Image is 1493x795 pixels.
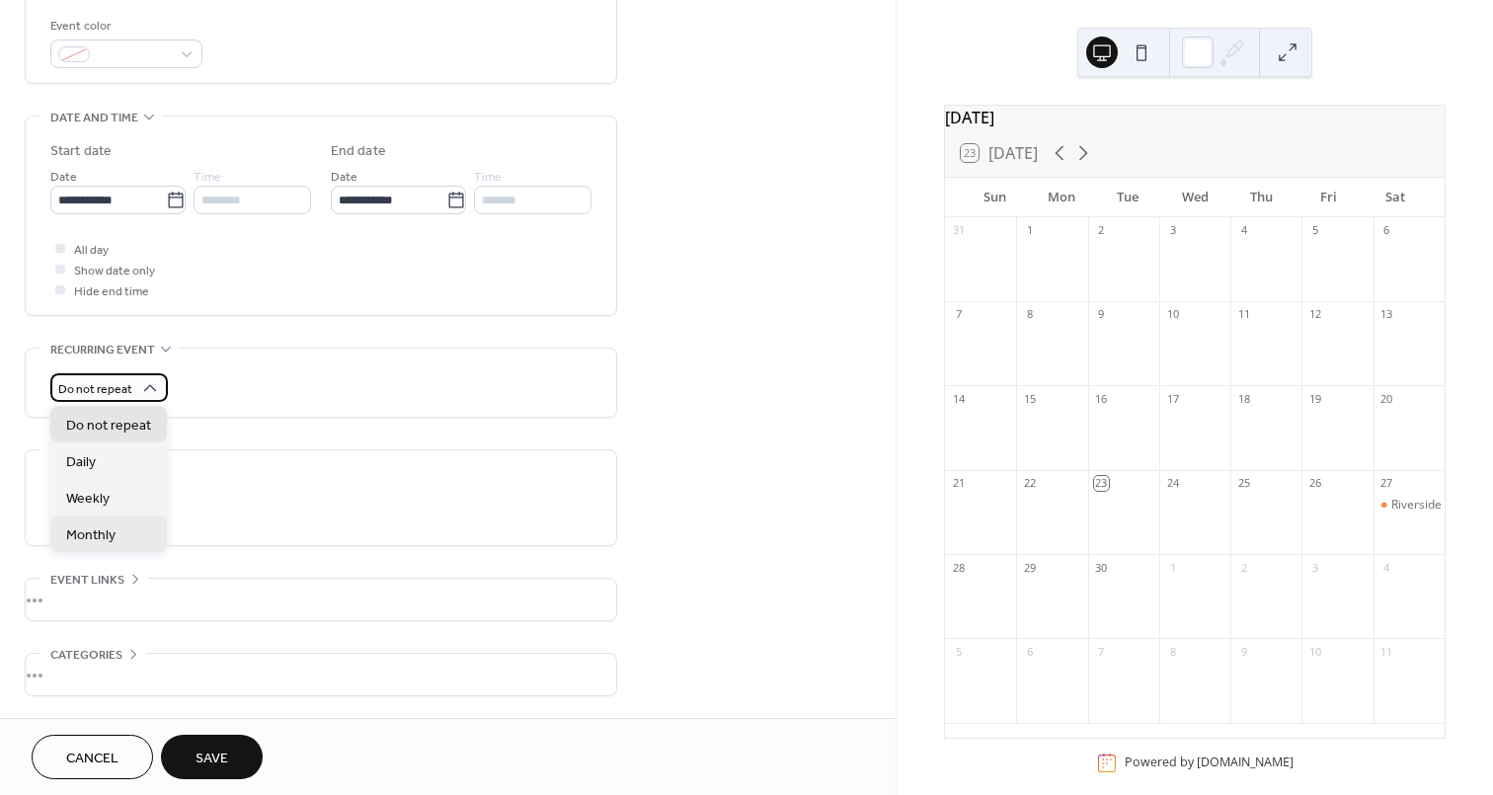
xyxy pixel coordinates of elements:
div: 13 [1379,307,1394,322]
div: 9 [1094,307,1109,322]
span: Date and time [50,108,138,128]
div: 2 [1236,560,1251,575]
div: 30 [1094,560,1109,575]
div: Fri [1296,178,1363,217]
span: Event links [50,570,124,591]
div: 1 [1022,223,1037,238]
div: 24 [1165,476,1180,491]
div: Tue [1095,178,1162,217]
div: 8 [1022,307,1037,322]
div: Sat [1362,178,1429,217]
div: Powered by [1125,755,1294,771]
div: Sun [961,178,1028,217]
div: 29 [1022,560,1037,575]
div: Thu [1228,178,1296,217]
div: 10 [1307,644,1322,659]
span: Daily [66,452,96,473]
button: Cancel [32,735,153,779]
div: Wed [1161,178,1228,217]
span: Weekly [66,489,110,510]
div: 2 [1094,223,1109,238]
div: [DATE] [945,106,1445,129]
div: 17 [1165,391,1180,406]
span: Show date only [74,261,155,281]
a: [DOMAIN_NAME] [1197,755,1294,771]
div: 19 [1307,391,1322,406]
div: 18 [1236,391,1251,406]
div: Start date [50,141,112,162]
div: 20 [1379,391,1394,406]
div: 1 [1165,560,1180,575]
span: Do not repeat [66,416,151,437]
div: Mon [1028,178,1095,217]
div: 6 [1379,223,1394,238]
span: Save [196,749,228,769]
div: ••• [26,654,616,695]
div: 14 [951,391,966,406]
div: 11 [1379,644,1394,659]
div: 21 [951,476,966,491]
span: Time [194,167,221,188]
span: Categories [50,645,122,666]
div: Riverside HIH - Fall Back From Violence [1374,497,1445,514]
div: 26 [1307,476,1322,491]
div: 25 [1236,476,1251,491]
div: 27 [1379,476,1394,491]
div: 15 [1022,391,1037,406]
span: Monthly [66,525,116,546]
div: 4 [1379,560,1394,575]
div: 10 [1165,307,1180,322]
div: 5 [1307,223,1322,238]
span: Do not repeat [58,378,132,401]
div: 7 [951,307,966,322]
div: 12 [1307,307,1322,322]
div: 3 [1307,560,1322,575]
div: End date [331,141,386,162]
span: All day [74,240,109,261]
button: Save [161,735,263,779]
div: 16 [1094,391,1109,406]
span: Date [50,167,77,188]
div: 23 [1094,476,1109,491]
div: 9 [1236,644,1251,659]
div: Event color [50,16,198,37]
span: Cancel [66,749,118,769]
div: 7 [1094,644,1109,659]
span: Hide end time [74,281,149,302]
div: 31 [951,223,966,238]
div: 28 [951,560,966,575]
div: ••• [26,579,616,620]
div: 5 [951,644,966,659]
div: 4 [1236,223,1251,238]
div: 8 [1165,644,1180,659]
div: 11 [1236,307,1251,322]
div: 22 [1022,476,1037,491]
span: Date [331,167,357,188]
div: 6 [1022,644,1037,659]
span: Time [474,167,502,188]
span: Recurring event [50,340,155,360]
div: 3 [1165,223,1180,238]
